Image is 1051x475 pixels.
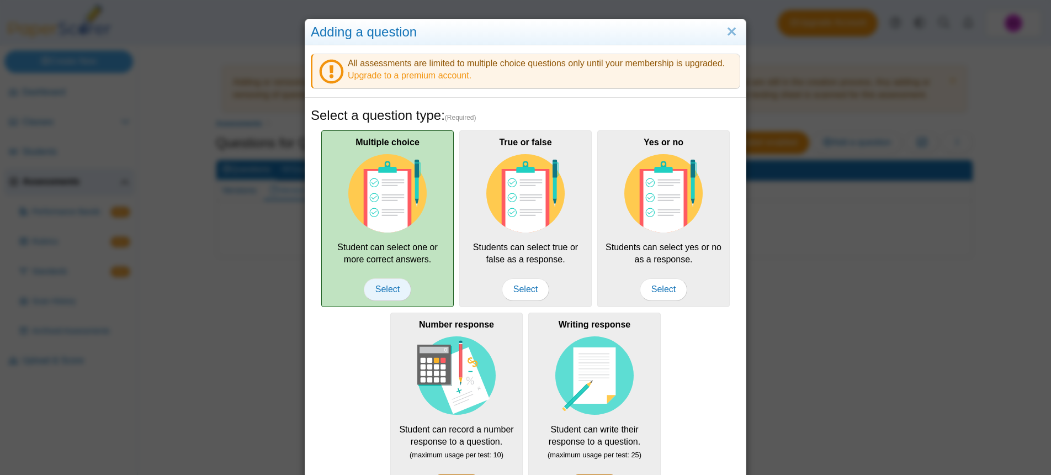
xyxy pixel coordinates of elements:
[559,320,630,329] b: Writing response
[321,130,454,307] div: Student can select one or more correct answers.
[355,138,420,147] b: Multiple choice
[311,106,740,125] h5: Select a question type:
[410,451,503,459] small: (maximum usage per test: 10)
[597,130,730,307] div: Students can select yes or no as a response.
[364,278,411,300] span: Select
[640,278,687,300] span: Select
[348,154,427,233] img: item-type-multiple-choice.svg
[419,320,494,329] b: Number response
[502,278,549,300] span: Select
[644,138,683,147] b: Yes or no
[499,138,551,147] b: True or false
[311,54,740,89] div: All assessments are limited to multiple choice questions only until your membership is upgraded.
[555,336,634,415] img: item-type-writing-response.svg
[459,130,592,307] div: Students can select true or false as a response.
[486,154,565,233] img: item-type-multiple-choice.svg
[445,113,476,123] span: (Required)
[624,154,703,233] img: item-type-multiple-choice.svg
[548,451,641,459] small: (maximum usage per test: 25)
[417,336,496,415] img: item-type-number-response.svg
[348,71,471,80] a: Upgrade to a premium account.
[305,19,746,45] div: Adding a question
[723,23,740,41] a: Close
